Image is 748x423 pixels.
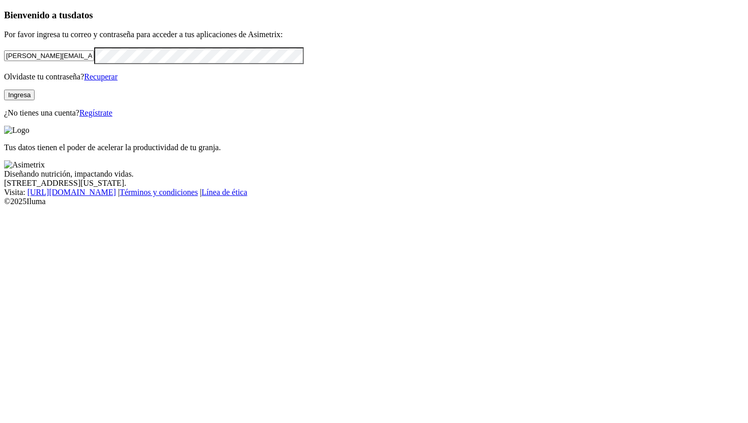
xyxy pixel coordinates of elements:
a: Recuperar [84,72,118,81]
img: Asimetrix [4,160,45,170]
div: Diseñando nutrición, impactando vidas. [4,170,744,179]
p: Por favor ingresa tu correo y contraseña para acceder a tus aplicaciones de Asimetrix: [4,30,744,39]
a: Línea de ética [202,188,247,196]
div: [STREET_ADDRESS][US_STATE]. [4,179,744,188]
img: Logo [4,126,30,135]
p: ¿No tienes una cuenta? [4,108,744,118]
a: [URL][DOMAIN_NAME] [27,188,116,196]
a: Regístrate [79,108,112,117]
input: Tu correo [4,50,94,61]
p: Tus datos tienen el poder de acelerar la productividad de tu granja. [4,143,744,152]
a: Términos y condiciones [120,188,198,196]
span: datos [71,10,93,20]
div: Visita : | | [4,188,744,197]
h3: Bienvenido a tus [4,10,744,21]
button: Ingresa [4,90,35,100]
div: © 2025 Iluma [4,197,744,206]
p: Olvidaste tu contraseña? [4,72,744,81]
